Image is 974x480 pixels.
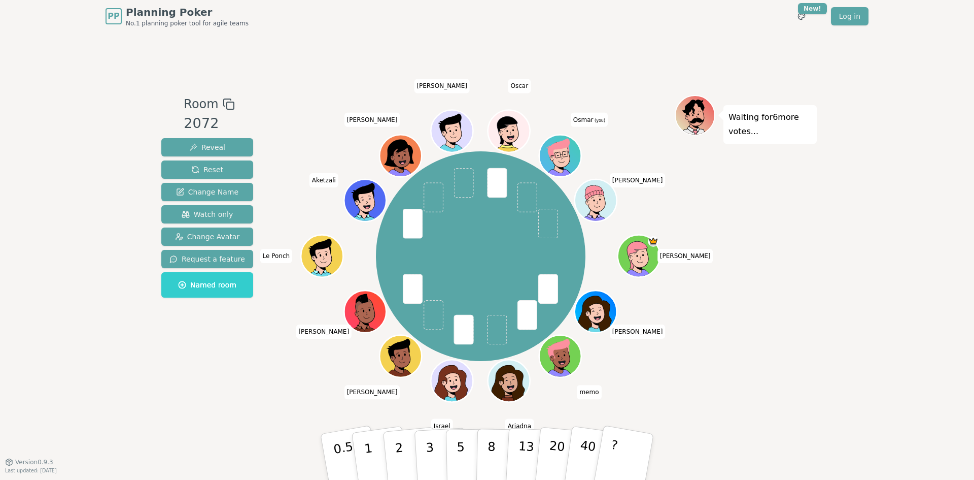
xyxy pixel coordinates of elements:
div: New! [798,3,827,14]
span: Click to change your name [296,325,352,339]
span: Change Name [176,187,238,197]
span: Click to change your name [505,419,534,433]
span: Click to change your name [344,386,400,400]
button: Reset [161,161,253,179]
p: Waiting for 6 more votes... [728,110,812,139]
span: Reset [191,165,223,175]
span: Room [184,95,218,113]
button: New! [792,7,811,25]
a: Log in [831,7,868,25]
span: (you) [594,118,606,123]
span: PP [108,10,119,22]
span: Request a feature [169,254,245,264]
span: Click to change your name [414,79,470,93]
span: Click to change your name [610,174,666,188]
span: Version 0.9.3 [15,458,53,466]
span: Click to change your name [610,325,666,339]
span: Click to change your name [657,249,713,263]
span: Click to change your name [508,79,531,93]
button: Named room [161,272,253,298]
a: PPPlanning PokerNo.1 planning poker tool for agile teams [106,5,249,27]
span: Watch only [182,209,233,219]
span: Miguel is the host [648,236,659,247]
button: Change Avatar [161,228,253,246]
span: Click to change your name [577,386,601,400]
span: Reveal [189,142,225,152]
span: Click to change your name [309,174,338,188]
span: Last updated: [DATE] [5,468,57,473]
button: Watch only [161,205,253,223]
span: No.1 planning poker tool for agile teams [126,19,249,27]
span: Change Avatar [175,232,240,242]
span: Click to change your name [344,113,400,127]
button: Request a feature [161,250,253,268]
span: Click to change your name [260,249,292,263]
div: 2072 [184,113,234,134]
span: Click to change your name [431,419,453,433]
button: Version0.9.3 [5,458,53,466]
span: Click to change your name [571,113,608,127]
span: Named room [178,280,236,290]
button: Change Name [161,183,253,201]
button: Click to change your avatar [541,136,580,176]
button: Reveal [161,138,253,156]
span: Planning Poker [126,5,249,19]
